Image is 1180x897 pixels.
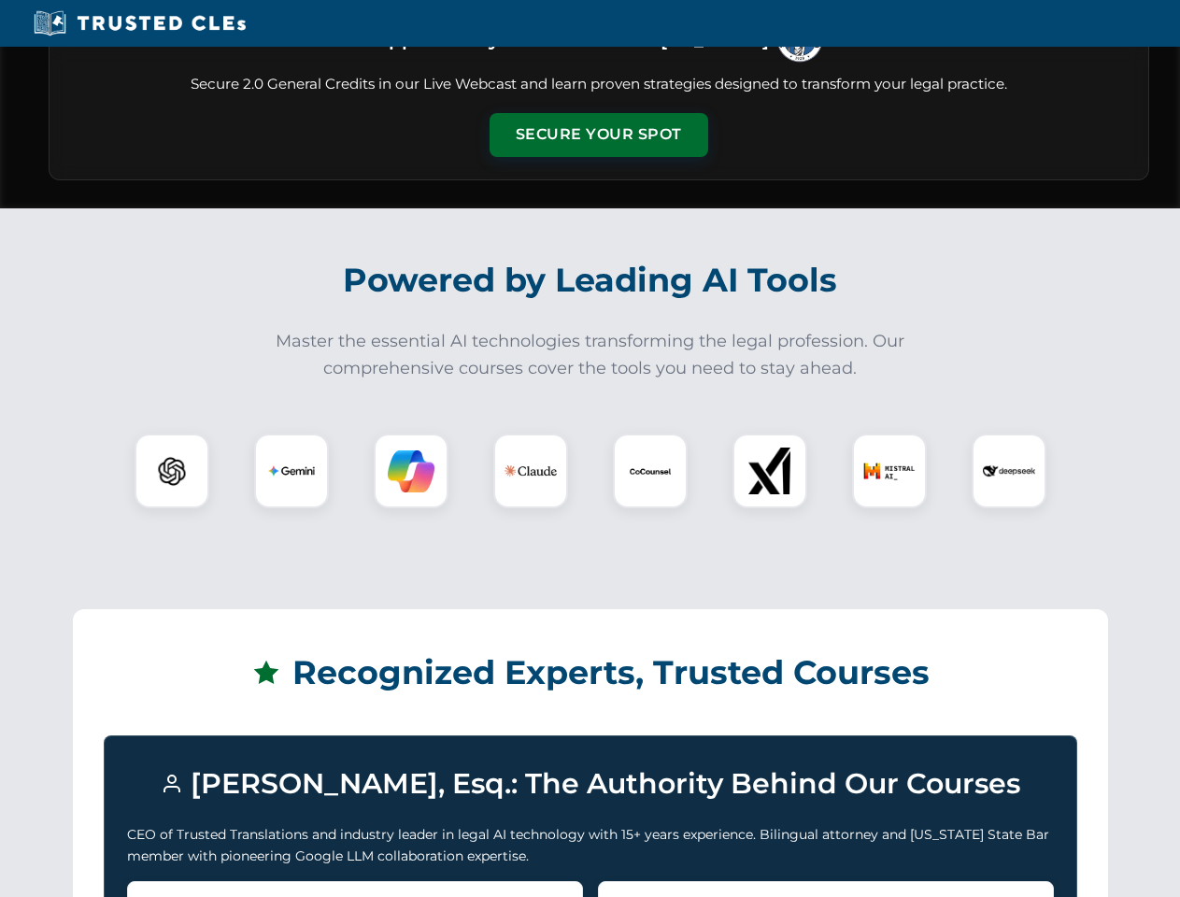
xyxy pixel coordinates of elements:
[746,448,793,494] img: xAI Logo
[254,434,329,508] div: Gemini
[505,445,557,497] img: Claude Logo
[104,640,1077,705] h2: Recognized Experts, Trusted Courses
[493,434,568,508] div: Claude
[28,9,251,37] img: Trusted CLEs
[852,434,927,508] div: Mistral AI
[135,434,209,508] div: ChatGPT
[374,434,448,508] div: Copilot
[732,434,807,508] div: xAI
[72,74,1126,95] p: Secure 2.0 General Credits in our Live Webcast and learn proven strategies designed to transform ...
[127,759,1054,809] h3: [PERSON_NAME], Esq.: The Authority Behind Our Courses
[145,444,199,498] img: ChatGPT Logo
[863,445,916,497] img: Mistral AI Logo
[972,434,1046,508] div: DeepSeek
[268,448,315,494] img: Gemini Logo
[627,448,674,494] img: CoCounsel Logo
[490,113,708,156] button: Secure Your Spot
[388,448,434,494] img: Copilot Logo
[613,434,688,508] div: CoCounsel
[127,824,1054,866] p: CEO of Trusted Translations and industry leader in legal AI technology with 15+ years experience....
[73,248,1108,313] h2: Powered by Leading AI Tools
[263,328,917,382] p: Master the essential AI technologies transforming the legal profession. Our comprehensive courses...
[983,445,1035,497] img: DeepSeek Logo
